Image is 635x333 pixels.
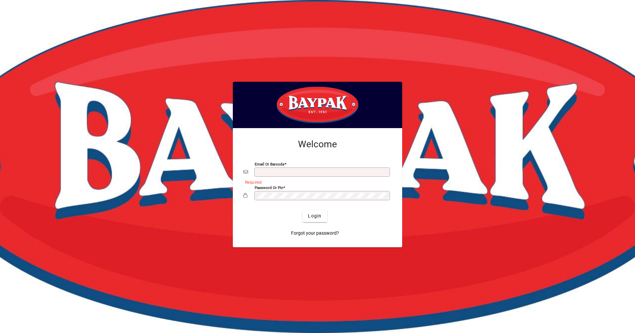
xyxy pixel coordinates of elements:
[308,213,321,219] span: Login
[243,139,392,150] h2: Welcome
[303,210,327,222] button: Login
[255,162,284,166] mat-label: Email or Barcode
[245,178,386,185] mat-error: Required
[255,185,283,190] mat-label: Password or Pin
[288,227,342,239] a: Forgot your password?
[291,230,339,237] span: Forgot your password?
